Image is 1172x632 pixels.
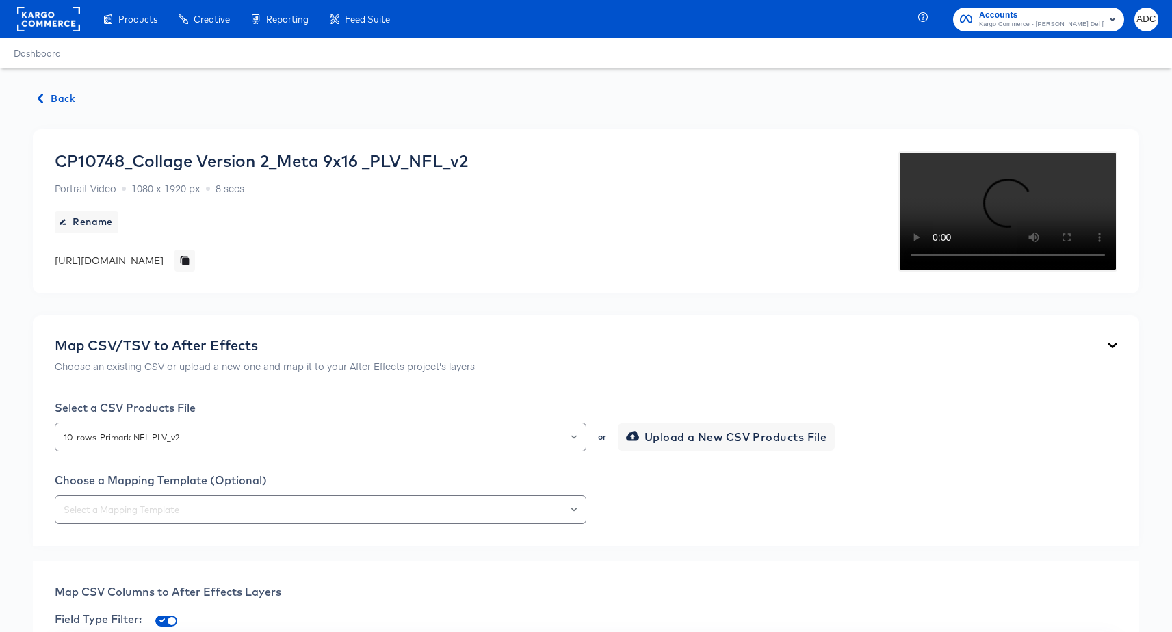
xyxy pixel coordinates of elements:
[55,585,281,598] span: Map CSV Columns to After Effects Layers
[266,14,309,25] span: Reporting
[618,423,835,451] button: Upload a New CSV Products File
[55,337,475,354] div: Map CSV/TSV to After Effects
[898,151,1117,272] video: Your browser does not support the video tag.
[1140,12,1153,27] span: ADC
[571,500,577,519] button: Open
[55,211,118,233] button: Rename
[55,359,475,373] p: Choose an existing CSV or upload a new one and map it to your After Effects project's layers
[33,90,81,107] button: Back
[597,433,608,441] div: or
[979,19,1104,30] span: Kargo Commerce - [PERSON_NAME] Del [PERSON_NAME]
[345,14,390,25] span: Feed Suite
[60,213,113,231] span: Rename
[55,473,1117,487] div: Choose a Mapping Template (Optional)
[61,430,580,445] input: Select a Products File
[118,14,157,25] span: Products
[571,427,577,447] button: Open
[14,48,61,59] a: Dashboard
[1134,8,1158,31] button: ADC
[629,427,827,447] span: Upload a New CSV Products File
[61,502,580,518] input: Select a Mapping Template
[953,8,1124,31] button: AccountsKargo Commerce - [PERSON_NAME] Del [PERSON_NAME]
[55,612,142,626] span: Field Type Filter:
[55,181,116,195] span: Portrait Video
[55,254,164,267] div: [URL][DOMAIN_NAME]
[131,181,200,195] span: 1080 x 1920 px
[979,8,1104,23] span: Accounts
[194,14,230,25] span: Creative
[55,401,1117,414] div: Select a CSV Products File
[55,151,468,170] div: CP10748_Collage Version 2_Meta 9x16 _PLV_NFL_v2
[38,90,75,107] span: Back
[216,181,244,195] span: 8 secs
